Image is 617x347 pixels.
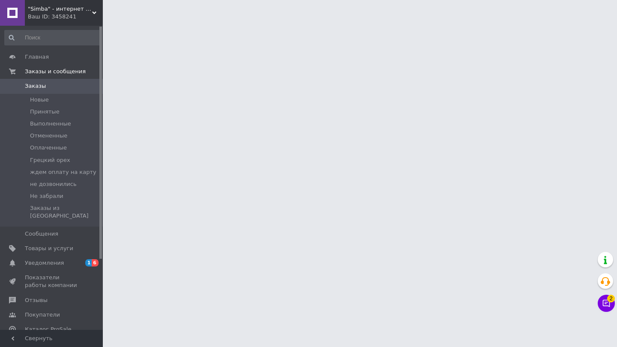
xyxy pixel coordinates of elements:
[598,295,615,312] button: Чат с покупателем2
[25,68,86,75] span: Заказы и сообщения
[30,96,49,104] span: Новые
[30,120,71,128] span: Выполненные
[25,230,58,238] span: Сообщения
[28,13,103,21] div: Ваш ID: 3458241
[25,274,79,289] span: Показатели работы компании
[28,5,92,13] span: "Simba" - интернет магазин
[25,245,73,252] span: Товары и услуги
[30,168,96,176] span: ждем оплату на карту
[30,156,70,164] span: Грецкий орех
[30,144,67,152] span: Оплаченные
[92,259,99,266] span: 6
[30,204,100,220] span: Заказы из [GEOGRAPHIC_DATA]
[25,326,71,333] span: Каталог ProSale
[607,295,615,302] span: 2
[4,30,101,45] input: Поиск
[25,259,64,267] span: Уведомления
[25,311,60,319] span: Покупатели
[85,259,92,266] span: 1
[30,108,60,116] span: Принятые
[30,132,67,140] span: Отмененные
[25,53,49,61] span: Главная
[30,180,77,188] span: не дозвонились
[30,192,63,200] span: Не забрали
[25,82,46,90] span: Заказы
[25,296,48,304] span: Отзывы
